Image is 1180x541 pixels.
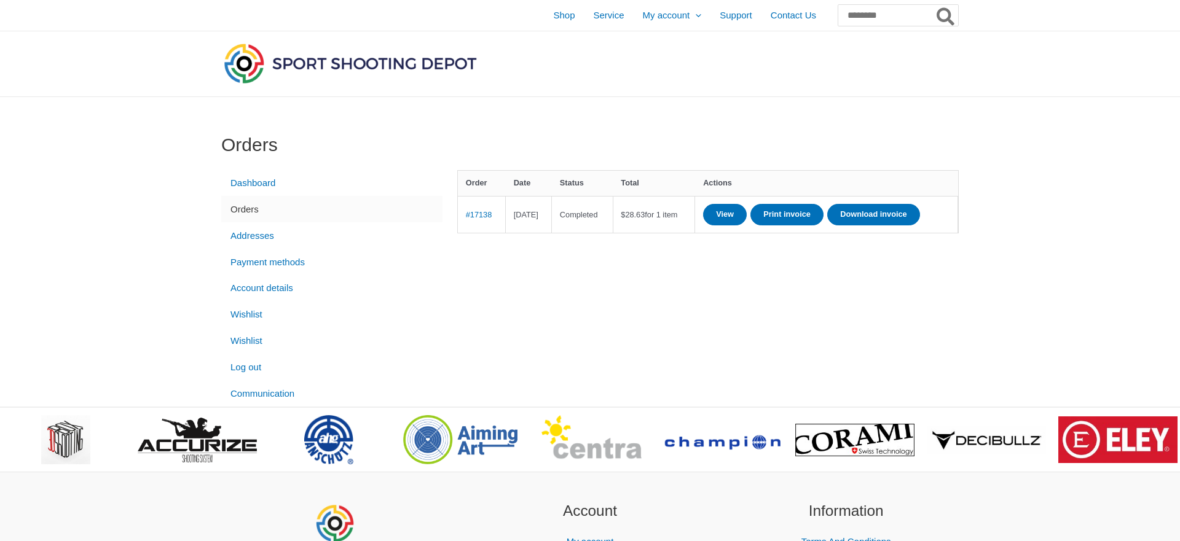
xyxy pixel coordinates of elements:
a: Wishlist [221,328,442,354]
a: Download invoice order number 17138 [827,204,919,225]
nav: Account pages [221,170,442,407]
td: Completed [552,196,613,233]
a: Orders [221,196,442,222]
span: 28.63 [621,210,645,219]
a: Communication [221,380,442,407]
span: $ [621,210,625,219]
a: Wishlist [221,302,442,328]
time: [DATE] [514,210,538,219]
a: Log out [221,354,442,380]
td: for 1 item [613,196,696,233]
img: Sport Shooting Depot [221,41,479,86]
a: View order 17138 [703,204,747,225]
a: Addresses [221,222,442,249]
img: brand logo [1058,416,1178,463]
a: Dashboard [221,170,442,197]
a: Print invoice order number 17138 [750,204,824,225]
span: Total [621,178,639,187]
a: Account details [221,275,442,302]
a: Payment methods [221,249,442,275]
button: Search [934,5,958,26]
h2: Information [733,500,959,523]
h2: Account [478,500,703,523]
span: Actions [703,178,732,187]
span: Date [514,178,531,187]
span: Order [466,178,487,187]
h1: Orders [221,134,959,156]
span: Status [560,178,584,187]
a: View order number 17138 [466,210,492,219]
